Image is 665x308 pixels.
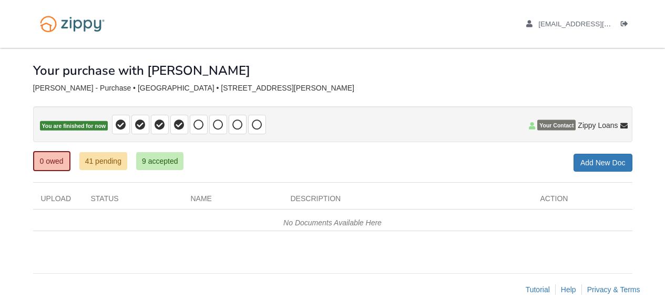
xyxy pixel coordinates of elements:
span: samanthaamburgey22@gmail.com [538,20,659,28]
img: Logo [33,11,111,37]
span: Your Contact [537,120,576,131]
a: Tutorial [526,285,550,294]
div: Name [183,193,283,209]
div: Upload [33,193,83,209]
div: Status [83,193,183,209]
h1: Your purchase with [PERSON_NAME] [33,64,250,77]
a: Privacy & Terms [587,285,640,294]
div: [PERSON_NAME] - Purchase • [GEOGRAPHIC_DATA] • [STREET_ADDRESS][PERSON_NAME] [33,84,632,93]
a: Log out [621,20,632,31]
a: edit profile [526,20,659,31]
a: Add New Doc [574,154,632,172]
a: 9 accepted [136,152,184,170]
div: Description [283,193,533,209]
a: 0 owed [33,151,70,171]
span: Zippy Loans [578,120,618,131]
a: 41 pending [79,152,127,170]
a: Help [561,285,576,294]
div: Action [533,193,632,209]
span: You are finished for now [40,121,108,131]
em: No Documents Available Here [283,218,382,227]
